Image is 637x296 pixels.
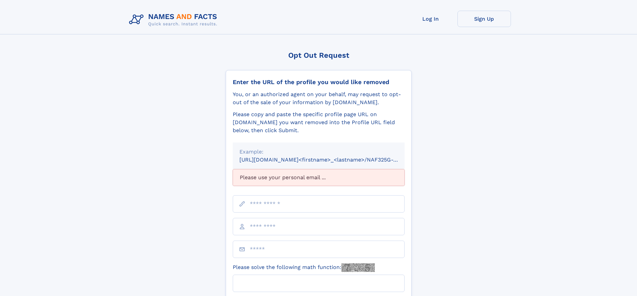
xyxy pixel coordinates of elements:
a: Sign Up [457,11,511,27]
div: Enter the URL of the profile you would like removed [233,78,405,86]
a: Log In [404,11,457,27]
div: Example: [239,148,398,156]
div: You, or an authorized agent on your behalf, may request to opt-out of the sale of your informatio... [233,90,405,106]
div: Please copy and paste the specific profile page URL on [DOMAIN_NAME] you want removed into the Pr... [233,110,405,134]
div: Please use your personal email ... [233,169,405,186]
label: Please solve the following math function: [233,263,375,272]
img: Logo Names and Facts [126,11,223,29]
small: [URL][DOMAIN_NAME]<firstname>_<lastname>/NAF325G-xxxxxxxx [239,157,417,163]
div: Opt Out Request [226,51,412,59]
